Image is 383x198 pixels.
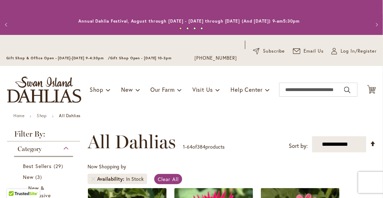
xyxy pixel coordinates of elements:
[23,173,66,181] a: New
[158,176,179,182] span: Clear All
[7,77,81,103] a: store logo
[183,141,225,152] p: - of products
[289,139,308,152] label: Sort by:
[192,86,213,93] span: Visit Us
[253,48,285,55] a: Subscribe
[90,86,103,93] span: Shop
[110,56,172,60] span: Gift Shop Open - [DATE] 10-3pm
[183,143,185,150] span: 1
[18,145,42,153] span: Category
[231,86,263,93] span: Help Center
[186,27,189,30] button: 2 of 4
[37,113,47,118] a: Shop
[187,143,192,150] span: 64
[88,131,176,152] span: All Dahlias
[23,162,66,170] a: Best Sellers
[154,174,182,184] a: Clear All
[23,174,34,180] span: New
[88,163,126,170] span: Now Shopping by
[6,56,110,60] span: Gift Shop & Office Open - [DATE]-[DATE] 9-4:30pm /
[126,175,144,182] div: In Stock
[23,163,52,169] span: Best Sellers
[59,113,80,118] strong: All Dahlias
[197,143,205,150] span: 384
[151,86,175,93] span: Our Farm
[54,162,65,170] span: 29
[91,177,95,181] a: Remove Availability In Stock
[304,48,324,55] span: Email Us
[195,55,237,62] a: [PHONE_NUMBER]
[35,173,44,181] span: 3
[97,175,126,182] span: Availability
[263,48,285,55] span: Subscribe
[293,48,324,55] a: Email Us
[13,113,24,118] a: Home
[193,27,196,30] button: 3 of 4
[179,27,182,30] button: 1 of 4
[201,27,203,30] button: 4 of 4
[369,18,383,32] button: Next
[331,48,377,55] a: Log In/Register
[78,18,300,24] a: Annual Dahlia Festival, August through [DATE] - [DATE] through [DATE] (And [DATE]) 9-am5:30pm
[121,86,133,93] span: New
[341,48,377,55] span: Log In/Register
[5,173,25,193] iframe: Launch Accessibility Center
[7,130,80,142] strong: Filter By:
